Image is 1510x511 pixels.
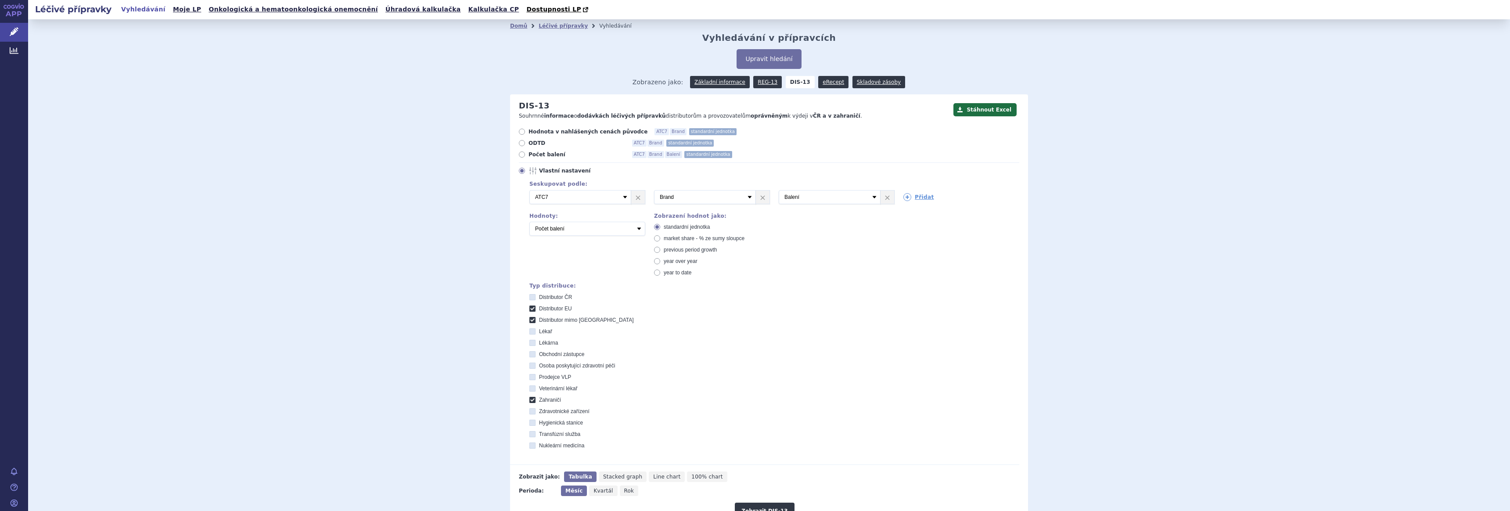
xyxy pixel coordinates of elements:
span: standardní jednotka [664,224,710,230]
strong: oprávněným [751,113,787,119]
div: Zobrazení hodnot jako: [654,213,770,219]
strong: informace [544,113,574,119]
p: Souhrnné o distributorům a provozovatelům k výdeji v . [519,112,949,120]
span: Obchodní zástupce [539,351,584,357]
span: standardní jednotka [689,128,737,135]
div: Typ distribuce: [529,283,1019,289]
strong: dodávkách léčivých přípravků [577,113,666,119]
span: Distributor ČR [539,294,572,300]
strong: ČR a v zahraničí [813,113,860,119]
span: ATC7 [632,151,647,158]
a: × [631,191,645,204]
a: REG-13 [753,76,782,88]
span: Kvartál [593,488,613,494]
span: standardní jednotka [684,151,732,158]
span: year over year [664,258,697,264]
strong: DIS-13 [786,76,815,88]
span: Distributor EU [539,306,572,312]
button: Upravit hledání [737,49,801,69]
button: Stáhnout Excel [953,103,1017,116]
span: ATC7 [654,128,669,135]
span: Transfúzní služba [539,431,580,437]
span: previous period growth [664,247,717,253]
div: Seskupovat podle: [521,181,1019,187]
span: Prodejce VLP [539,374,571,380]
span: Distributor mimo [GEOGRAPHIC_DATA] [539,317,634,323]
span: Hodnota v nahlášených cenách původce [528,128,647,135]
span: Brand [647,140,664,147]
a: Onkologická a hematoonkologická onemocnění [206,4,381,15]
a: Skladové zásoby [852,76,905,88]
span: Balení [665,151,682,158]
span: Dostupnosti LP [526,6,581,13]
span: 100% chart [691,474,723,480]
span: standardní jednotka [666,140,714,147]
span: Vlastní nastavení [539,167,636,174]
span: Počet balení [528,151,625,158]
span: Nukleární medicína [539,443,584,449]
a: Kalkulačka CP [466,4,522,15]
a: eRecept [818,76,848,88]
span: Lékař [539,328,552,335]
h2: Vyhledávání v přípravcích [702,32,836,43]
span: Brand [647,151,664,158]
span: Lékárna [539,340,558,346]
div: Perioda: [519,486,557,496]
span: Brand [670,128,687,135]
div: Hodnoty: [529,213,645,219]
a: Základní informace [690,76,750,88]
div: 3 [521,190,1019,204]
span: ODTD [528,140,625,147]
a: Moje LP [170,4,204,15]
span: Zobrazeno jako: [633,76,683,88]
a: Domů [510,23,527,29]
span: Stacked graph [603,474,642,480]
a: × [881,191,894,204]
a: Přidat [903,193,934,201]
h2: Léčivé přípravky [28,3,119,15]
span: Hygienická stanice [539,420,583,426]
span: Veterinární lékař [539,385,577,392]
span: ATC7 [632,140,647,147]
a: Léčivé přípravky [539,23,588,29]
li: Vyhledávání [599,19,643,32]
a: Úhradová kalkulačka [383,4,464,15]
span: Rok [624,488,634,494]
a: × [756,191,769,204]
span: Měsíc [565,488,582,494]
span: Zahraničí [539,397,561,403]
a: Vyhledávání [119,4,168,15]
a: Dostupnosti LP [524,4,593,16]
div: Zobrazit jako: [519,471,560,482]
span: Tabulka [568,474,592,480]
span: Osoba poskytující zdravotní péči [539,363,615,369]
span: Zdravotnické zařízení [539,408,590,414]
span: Line chart [653,474,680,480]
span: market share - % ze sumy sloupce [664,235,744,241]
span: year to date [664,270,691,276]
h2: DIS-13 [519,101,550,111]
